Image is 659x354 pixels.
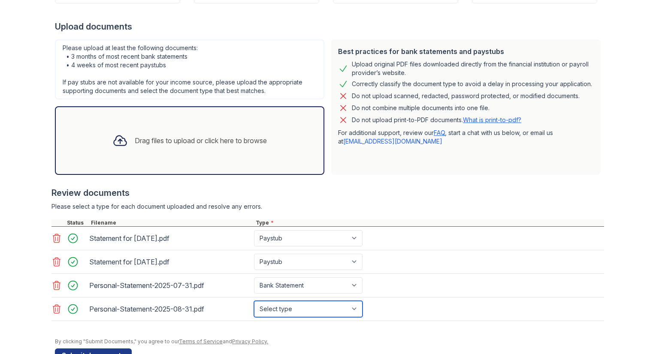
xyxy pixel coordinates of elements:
[254,219,604,226] div: Type
[338,129,594,146] p: For additional support, review our , start a chat with us below, or email us at
[338,46,594,57] div: Best practices for bank statements and paystubs
[89,302,251,316] div: Personal-Statement-2025-08-31.pdf
[232,338,268,345] a: Privacy Policy.
[179,338,223,345] a: Terms of Service
[352,103,490,113] div: Do not combine multiple documents into one file.
[463,116,521,123] a: What is print-to-pdf?
[352,79,592,89] div: Correctly classify the document type to avoid a delay in processing your application.
[65,219,89,226] div: Status
[89,219,254,226] div: Filename
[343,138,442,145] a: [EMAIL_ADDRESS][DOMAIN_NAME]
[55,39,324,99] div: Please upload at least the following documents: • 3 months of most recent bank statements • 4 wee...
[89,279,251,292] div: Personal-Statement-2025-07-31.pdf
[51,202,604,211] div: Please select a type for each document uploaded and resolve any errors.
[135,135,267,146] div: Drag files to upload or click here to browse
[89,255,251,269] div: Statement for [DATE].pdf
[55,21,604,33] div: Upload documents
[352,91,580,101] div: Do not upload scanned, redacted, password protected, or modified documents.
[434,129,445,136] a: FAQ
[89,231,251,245] div: Statement for [DATE].pdf
[352,60,594,77] div: Upload original PDF files downloaded directly from the financial institution or payroll provider’...
[51,187,604,199] div: Review documents
[55,338,604,345] div: By clicking "Submit Documents," you agree to our and
[352,116,521,124] p: Do not upload print-to-PDF documents.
